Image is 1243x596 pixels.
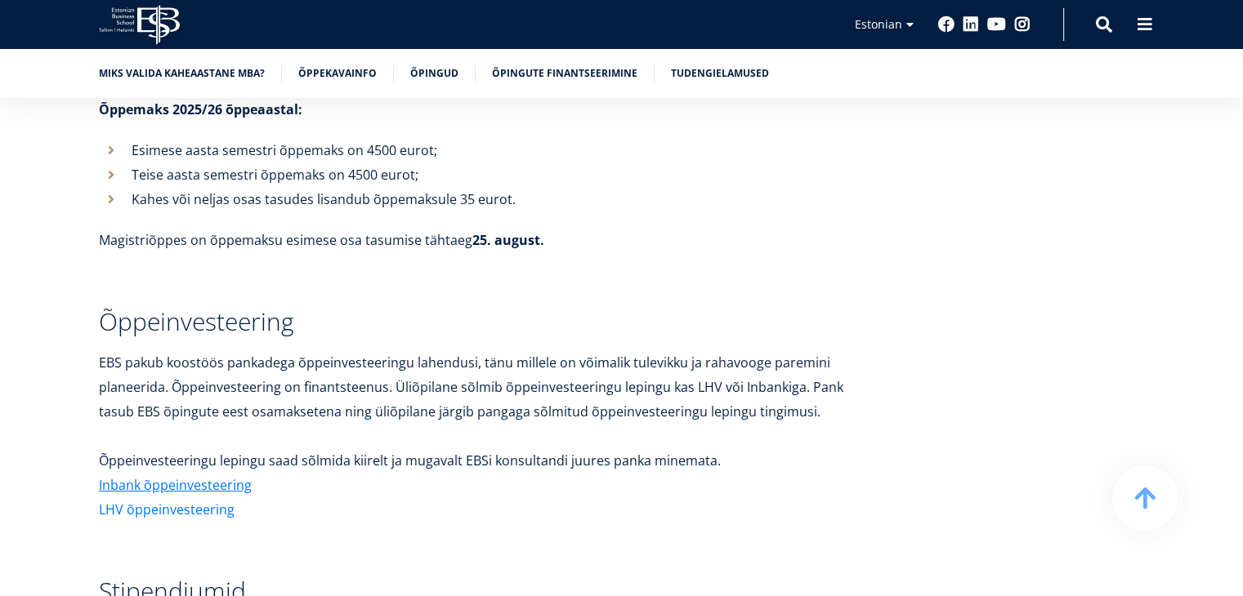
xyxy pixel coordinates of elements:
[99,350,875,448] p: EBS pakub koostöös pankadega õppeinvesteeringu lahendusi, tänu millele on võimalik tulevikku ja r...
[963,16,979,33] a: Linkedin
[4,203,15,214] input: Tehnoloogia ja innovatsiooni juhtimine (MBA)
[671,65,769,82] a: Tudengielamused
[19,160,159,175] span: Üheaastane eestikeelne MBA
[492,65,637,82] a: Õpingute finantseerimine
[410,65,458,82] a: Õpingud
[4,182,15,193] input: Kaheaastane MBA
[99,228,875,252] p: Magistriõppes on õppemaksu esimese osa tasumise tähtaeg
[99,473,252,497] a: Inbank õppeinvesteering
[19,181,107,196] span: Kaheaastane MBA
[132,162,875,187] p: Teise aasta semestri õppemaks on 4500 eurot;
[388,1,463,16] span: Perekonnanimi
[472,231,544,249] strong: 25. august.
[938,16,955,33] a: Facebook
[19,202,240,217] span: Tehnoloogia ja innovatsiooni juhtimine (MBA)
[4,161,15,171] input: Üheaastane eestikeelne MBA
[132,138,875,162] p: Esimese aasta semestri õppemaks on 4500 eurot;
[99,100,302,118] strong: Õppemaks 2025/26 õppeaastal:
[1014,16,1031,33] a: Instagram
[99,309,875,334] h3: Õppeinvesteering
[298,65,377,82] a: Õppekavainfo
[987,16,1006,33] a: Youtube
[99,65,265,82] a: Miks valida kaheaastane MBA?
[132,187,875,211] p: Kahes või neljas osas tasudes lisandub õppemaksule 35 eurot.
[99,448,875,473] p: Õppeinvesteeringu lepingu saad sõlmida kiirelt ja mugavalt EBSi konsultandi juures panka minemata.
[99,497,235,522] a: LHV õppeinvesteering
